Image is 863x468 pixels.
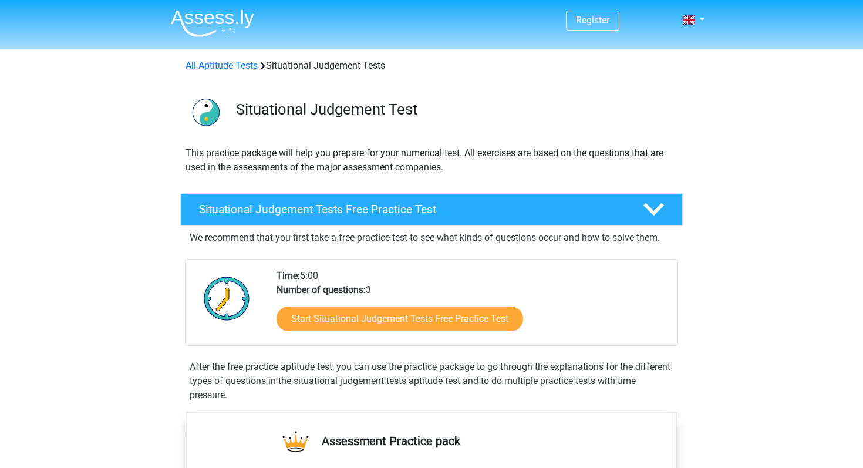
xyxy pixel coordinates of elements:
img: Clock [197,269,257,328]
div: 5:00 3 [268,269,677,345]
div: After the free practice aptitude test, you can use the practice package to go through the explana... [185,360,678,402]
div: Situational Judgement Tests [181,59,682,73]
h4: Situational Judgement Tests Free Practice Test [199,203,624,216]
img: situational judgement tests [181,87,231,137]
a: Register [576,15,609,26]
p: We recommend that you first take a free practice test to see what kinds of questions occur and ho... [190,231,673,245]
img: Assessly [171,9,254,37]
a: Situational Judgement Tests Free Practice Test [176,193,687,226]
p: This practice package will help you prepare for your numerical test. All exercises are based on t... [186,146,677,174]
a: All Aptitude Tests [186,60,258,71]
a: Start Situational Judgement Tests Free Practice Test [277,307,523,331]
h3: Situational Judgement Test [236,100,673,119]
b: Time: [277,270,300,281]
b: Number of questions: [277,284,366,295]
